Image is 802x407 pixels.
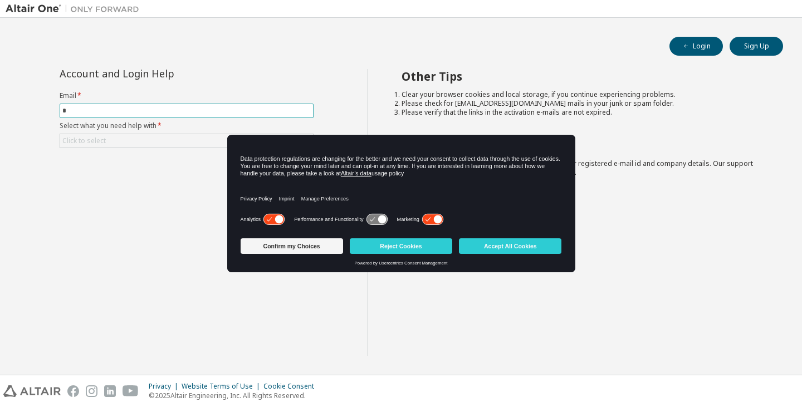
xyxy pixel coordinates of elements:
[123,385,139,397] img: youtube.svg
[60,69,263,78] div: Account and Login Help
[149,391,321,400] p: © 2025 Altair Engineering, Inc. All Rights Reserved.
[402,159,753,177] span: with a brief description of the problem, your registered e-mail id and company details. Our suppo...
[402,108,764,117] li: Please verify that the links in the activation e-mails are not expired.
[263,382,321,391] div: Cookie Consent
[86,385,97,397] img: instagram.svg
[60,91,314,100] label: Email
[60,121,314,130] label: Select what you need help with
[402,99,764,108] li: Please check for [EMAIL_ADDRESS][DOMAIN_NAME] mails in your junk or spam folder.
[402,138,764,153] h2: Not sure how to login?
[182,382,263,391] div: Website Terms of Use
[402,90,764,99] li: Clear your browser cookies and local storage, if you continue experiencing problems.
[3,385,61,397] img: altair_logo.svg
[60,134,313,148] div: Click to select
[730,37,783,56] button: Sign Up
[6,3,145,14] img: Altair One
[402,69,764,84] h2: Other Tips
[67,385,79,397] img: facebook.svg
[104,385,116,397] img: linkedin.svg
[669,37,723,56] button: Login
[149,382,182,391] div: Privacy
[62,136,106,145] div: Click to select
